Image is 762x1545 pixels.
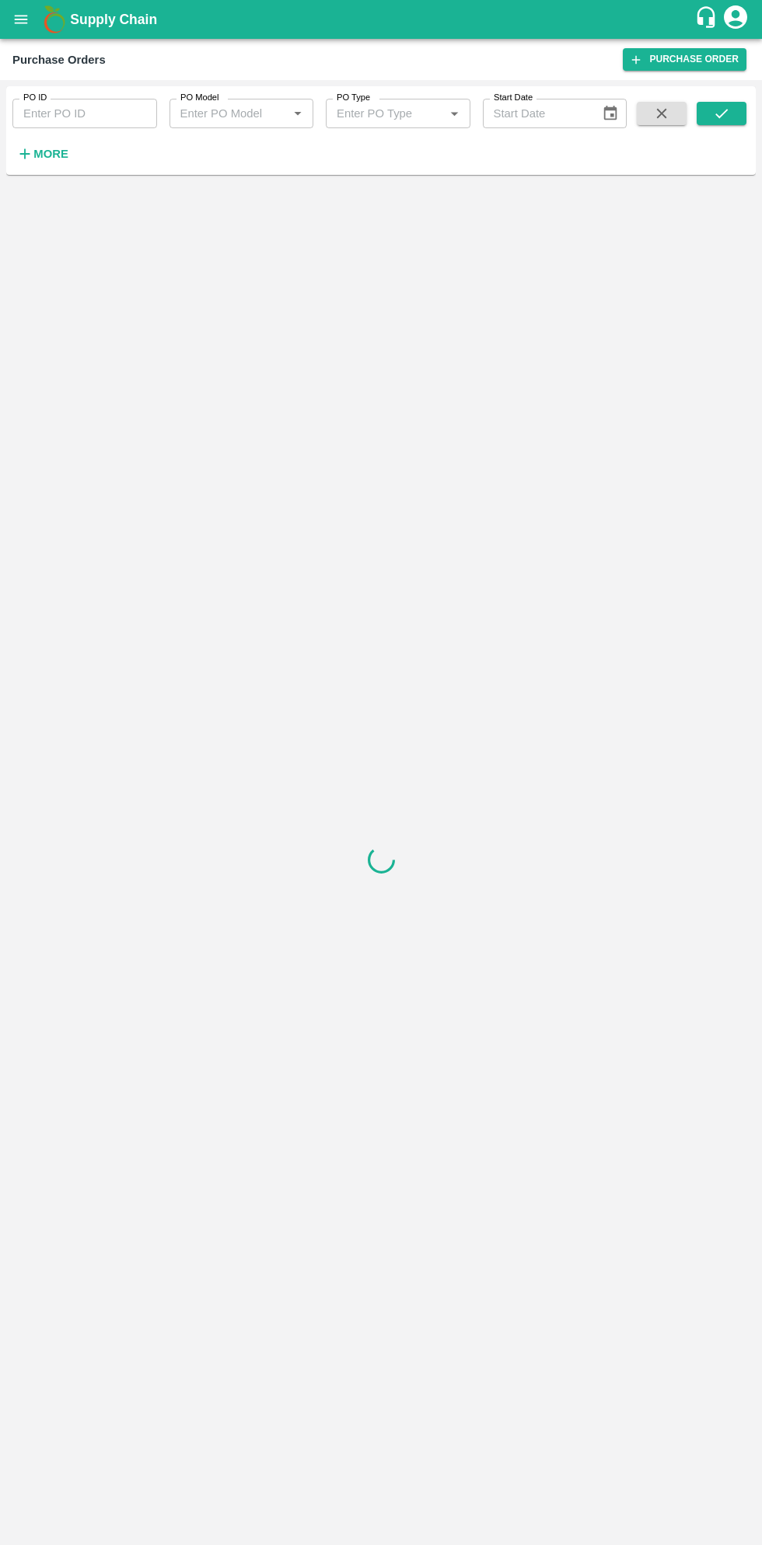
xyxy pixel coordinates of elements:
label: Start Date [494,92,533,104]
input: Enter PO ID [12,99,157,128]
button: open drawer [3,2,39,37]
button: Open [444,103,464,124]
input: Start Date [483,99,589,128]
div: Purchase Orders [12,50,106,70]
a: Purchase Order [623,48,746,71]
img: logo [39,4,70,35]
label: PO ID [23,92,47,104]
div: account of current user [722,3,750,36]
input: Enter PO Model [174,103,284,124]
input: Enter PO Type [330,103,440,124]
strong: More [33,148,68,160]
button: Open [288,103,308,124]
a: Supply Chain [70,9,694,30]
button: More [12,141,72,167]
button: Choose date [596,99,625,128]
div: customer-support [694,5,722,33]
label: PO Type [337,92,370,104]
b: Supply Chain [70,12,157,27]
label: PO Model [180,92,219,104]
